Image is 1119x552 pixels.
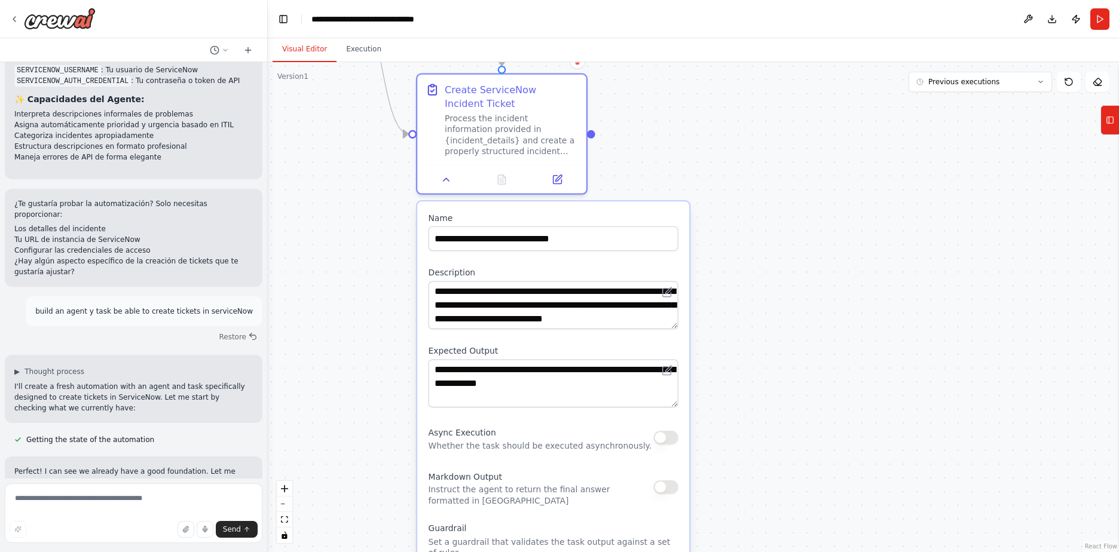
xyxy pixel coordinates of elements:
button: ▶Thought process [14,367,84,376]
li: : Tu usuario de ServiceNow [14,65,253,75]
a: React Flow attribution [1085,543,1117,550]
p: I'll create a fresh automation with an agent and task specifically designed to create tickets in ... [14,381,253,413]
span: Async Execution [429,428,496,437]
label: Guardrail [429,523,678,533]
span: Previous executions [928,77,999,87]
nav: breadcrumb [311,13,445,25]
span: Markdown Output [429,472,502,482]
div: React Flow controls [277,481,292,543]
p: ¿Te gustaría probar la automatización? Solo necesitas proporcionar: [14,198,253,220]
button: Restore [214,329,262,345]
button: Upload files [178,521,194,538]
button: Open in editor [659,284,676,300]
code: SERVICENOW_USERNAME [14,65,101,76]
div: Create ServiceNow Incident Ticket [445,83,578,111]
label: Name [429,213,678,223]
p: Whether the task should be executed asynchronously. [429,440,652,451]
button: Visual Editor [273,37,337,62]
button: Improve this prompt [10,521,26,538]
button: Switch to previous chat [205,43,234,57]
span: Thought process [25,367,84,376]
li: Configurar las credenciales de acceso [14,245,253,256]
span: Getting the state of the automation [26,435,154,444]
li: Los detalles del incidente [14,223,253,234]
p: build an agent y task be able to create tickets in serviceNow [35,306,253,317]
button: Click to speak your automation idea [197,521,213,538]
p: ¿Hay algún aspecto específico de la creación de tickets que te gustaría ajustar? [14,256,253,277]
div: Create ServiceNow Incident TicketProcess the incident information provided in {incident_details} ... [416,73,588,195]
li: Asigna automáticamente prioridad y urgencia basado en ITIL [14,119,253,130]
button: Open in side panel [534,171,581,188]
button: fit view [277,512,292,528]
button: Hide left sidebar [275,11,292,27]
button: No output available [473,171,531,188]
p: Perfect! I can see we already have a good foundation. Let me clean this up and create a more stre... [14,466,253,498]
p: Instruct the agent to return the final answer formatted in [GEOGRAPHIC_DATA] [429,484,654,507]
div: Process the incident information provided in {incident_details} and create a properly structured ... [445,113,578,157]
button: Open in editor [659,362,676,379]
button: Execution [337,37,391,62]
button: toggle interactivity [277,528,292,543]
span: ▶ [14,367,20,376]
button: zoom out [277,496,292,512]
li: : Tu contraseña o token de API [14,75,253,86]
li: Tu URL de instancia de ServiceNow [14,234,253,245]
button: Delete node [570,54,585,69]
label: Description [429,268,678,278]
button: Send [216,521,258,538]
li: Maneja errores de API de forma elegante [14,152,253,162]
strong: ✨ Capacidades del Agente: [14,94,145,104]
button: Start a new chat [239,43,258,57]
div: Version 1 [277,72,308,81]
img: Logo [24,8,96,29]
li: Categoriza incidentes apropiadamente [14,130,253,141]
button: zoom in [277,481,292,496]
span: Send [223,525,241,534]
code: SERVICENOW_AUTH_CREDENTIAL [14,76,131,87]
label: Expected Output [429,346,678,357]
li: Interpreta descripciones informales de problemas [14,109,253,119]
button: Previous executions [909,72,1052,92]
li: Estructura descripciones en formato profesional [14,141,253,152]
